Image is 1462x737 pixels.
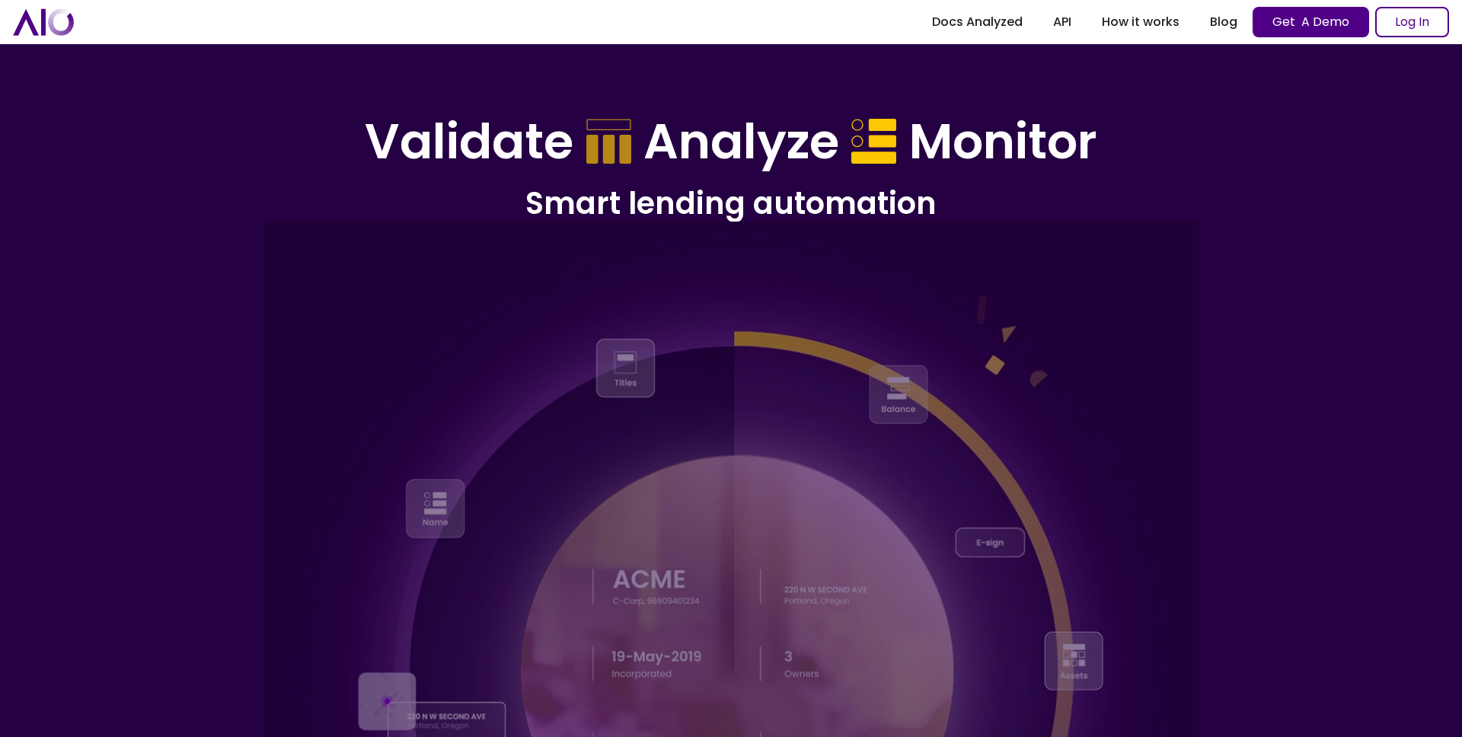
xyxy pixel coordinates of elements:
a: API [1038,8,1087,36]
a: Get A Demo [1253,7,1369,37]
h2: Smart lending automation [297,183,1165,223]
a: Blog [1195,8,1253,36]
h1: Monitor [909,113,1097,171]
h1: Validate [365,113,573,171]
a: How it works [1087,8,1195,36]
a: home [13,8,74,35]
h1: Analyze [643,113,839,171]
a: Docs Analyzed [917,8,1038,36]
a: Log In [1375,7,1449,37]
